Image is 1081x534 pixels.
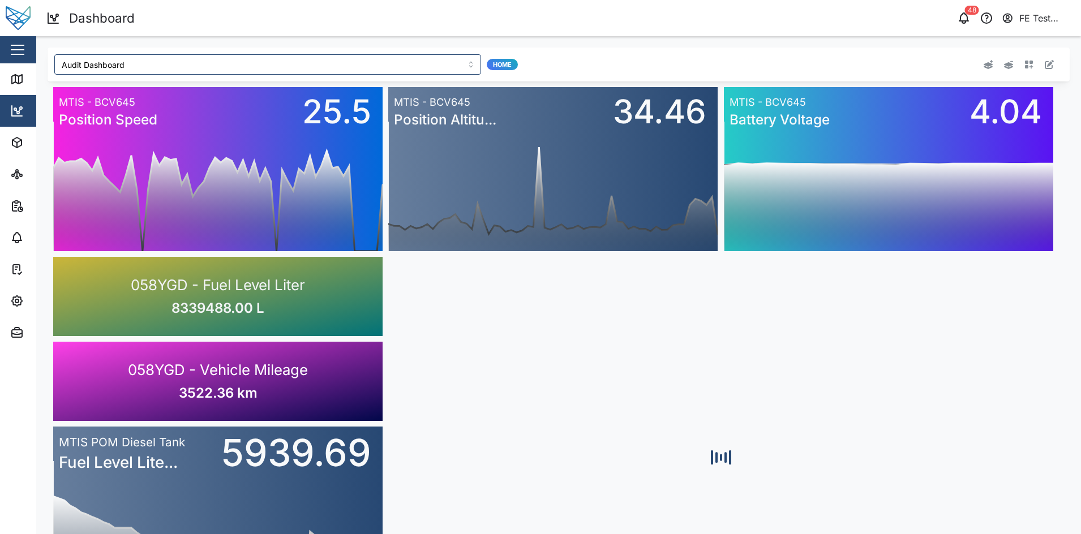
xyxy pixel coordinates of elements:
tspan: 5939.69 [221,430,371,475]
div: Sites [29,168,57,180]
div: Alarms [29,231,65,244]
tspan: Position Speed [59,111,157,128]
input: Choose a dashboard [54,54,481,75]
div: Admin [29,326,63,339]
tspan: 4.04 [970,92,1042,131]
tspan: MTIS POM Diesel Tank [59,435,186,449]
tspan: MTIS - BCV645 [394,96,470,108]
span: Home [493,59,512,70]
tspan: Fuel Level Lite... [59,453,178,472]
span: 058YGD - Vehicle Mileage [128,359,308,381]
button: FE Test Admin [1001,10,1072,26]
div: Reports [29,200,68,212]
div: Dashboard [69,8,135,28]
tspan: MTIS - BCV645 [59,96,135,108]
div: Map [29,73,55,85]
div: Dashboard [29,105,80,117]
div: Tasks [29,263,61,275]
div: FE Test Admin [1019,11,1071,25]
div: Settings [29,295,70,307]
span: 058YGD - Fuel Level Liter [131,274,305,296]
span: 8339488.00 L [171,298,264,318]
tspan: MTIS - BCV645 [730,96,806,108]
div: 48 [965,6,979,15]
tspan: 25.5 [302,92,371,131]
img: Main Logo [6,6,31,31]
tspan: 34.46 [613,92,706,131]
tspan: Position Altitu... [394,111,496,128]
div: Assets [29,136,65,149]
tspan: Battery Voltage [730,111,830,128]
span: 3522.36 km [179,382,258,403]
